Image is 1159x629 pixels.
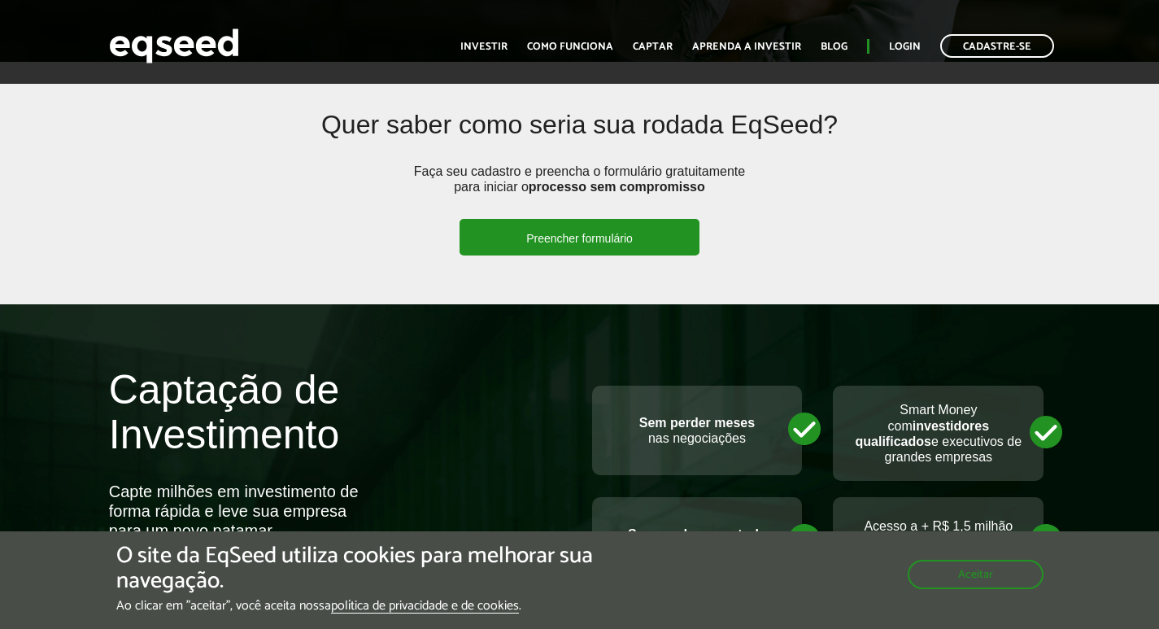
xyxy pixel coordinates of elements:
[409,164,751,219] p: Faça seu cadastro e preencha o formulário gratuitamente para iniciar o
[206,111,954,164] h2: Quer saber como seria sua rodada EqSeed?
[331,600,519,614] a: política de privacidade e de cookies
[529,180,705,194] strong: processo sem compromisso
[692,41,801,52] a: Aprenda a investir
[849,518,1027,566] p: Acesso a + R$ 1,5 milhão pelo nosso
[628,527,766,541] strong: Sem perder o controle
[460,219,699,256] a: Preencher formulário
[821,41,847,52] a: Blog
[109,368,568,482] h2: Captação de Investimento
[608,415,786,446] p: nas negociações
[608,526,786,557] p: da sua empresa
[633,41,673,52] a: Captar
[889,41,921,52] a: Login
[109,482,369,540] div: Capte milhões em investimento de forma rápida e leve sua empresa para um novo patamar
[109,24,239,68] img: EqSeed
[116,544,673,594] h5: O site da EqSeed utiliza cookies para melhorar sua navegação.
[639,416,755,430] strong: Sem perder meses
[116,598,673,614] p: Ao clicar em "aceitar", você aceita nossa .
[908,560,1044,589] button: Aceitar
[940,34,1054,58] a: Cadastre-se
[460,41,508,52] a: Investir
[527,41,613,52] a: Como funciona
[849,402,1027,465] p: Smart Money com e executivos de grandes empresas
[856,419,990,448] strong: investidores qualificados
